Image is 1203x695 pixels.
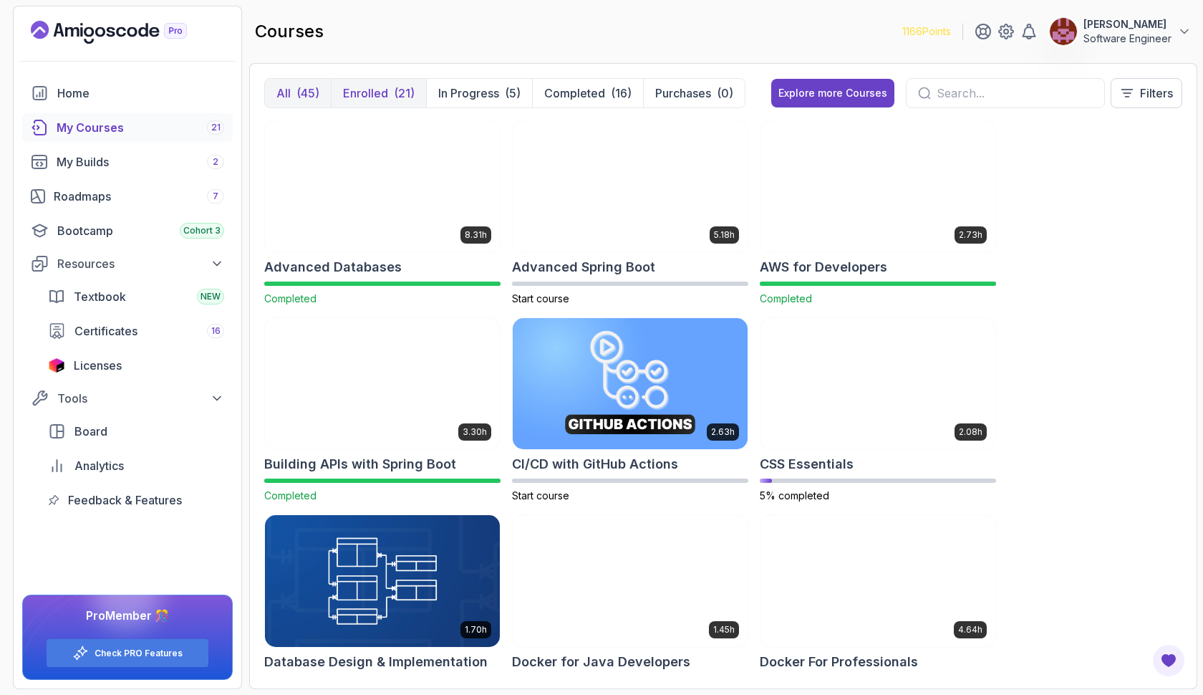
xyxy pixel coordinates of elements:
[57,153,224,171] div: My Builds
[959,229,982,241] p: 2.73h
[760,120,995,252] img: AWS for Developers card
[958,624,982,636] p: 4.64h
[760,120,996,306] a: AWS for Developers card2.73hAWS for DevelopersCompleted
[465,229,487,241] p: 8.31h
[54,188,224,205] div: Roadmaps
[959,426,982,438] p: 2.08h
[22,113,233,142] a: courses
[39,451,233,480] a: analytics
[512,652,690,672] h2: Docker for Java Developers
[31,21,220,44] a: Landing page
[255,20,324,43] h2: courses
[778,86,887,100] div: Explore more Courses
[1140,85,1173,102] p: Filters
[213,191,218,202] span: 7
[1083,17,1171,32] p: [PERSON_NAME]
[512,292,569,305] span: Start course
[265,79,331,107] button: All(45)
[394,85,415,102] div: (21)
[39,351,233,380] a: licenses
[95,648,183,659] a: Check PRO Features
[57,255,224,272] div: Resources
[264,317,501,504] a: Building APIs with Spring Boot card3.30hBuilding APIs with Spring BootCompleted
[22,182,233,211] a: roadmaps
[57,85,224,102] div: Home
[513,120,748,252] img: Advanced Spring Boot card
[22,79,233,107] a: home
[1050,18,1077,45] img: user profile image
[22,216,233,245] a: bootcamp
[200,291,221,302] span: NEW
[512,454,678,474] h2: CI/CD with GitHub Actions
[717,85,733,102] div: (0)
[57,222,224,239] div: Bootcamp
[760,317,996,504] a: CSS Essentials card2.08hCSS Essentials5% completed
[1083,32,1171,46] p: Software Engineer
[643,79,745,107] button: Purchases(0)
[183,225,221,236] span: Cohort 3
[711,426,735,438] p: 2.63h
[1111,78,1182,108] button: Filters
[265,318,500,450] img: Building APIs with Spring Boot card
[74,357,122,374] span: Licenses
[463,426,487,438] p: 3.30h
[265,515,500,647] img: Database Design & Implementation card
[760,652,918,672] h2: Docker For Professionals
[211,325,221,337] span: 16
[74,423,107,440] span: Board
[264,292,317,305] span: Completed
[331,79,426,107] button: Enrolled(21)
[343,85,388,102] p: Enrolled
[532,79,643,107] button: Completed(16)
[760,292,812,305] span: Completed
[276,85,291,102] p: All
[264,257,402,277] h2: Advanced Databases
[213,156,218,168] span: 2
[438,85,499,102] p: In Progress
[296,85,319,102] div: (45)
[465,624,487,636] p: 1.70h
[760,257,887,277] h2: AWS for Developers
[611,85,632,102] div: (16)
[57,390,224,407] div: Tools
[264,489,317,502] span: Completed
[74,457,124,474] span: Analytics
[771,79,894,107] button: Explore more Courses
[264,120,501,306] a: Advanced Databases card8.31hAdvanced DatabasesCompleted
[760,318,995,450] img: CSS Essentials card
[39,282,233,311] a: textbook
[513,318,748,450] img: CI/CD with GitHub Actions card
[211,122,221,133] span: 21
[39,317,233,345] a: certificates
[902,24,951,39] p: 1166 Points
[937,85,1093,102] input: Search...
[74,288,126,305] span: Textbook
[426,79,532,107] button: In Progress(5)
[760,515,995,647] img: Docker For Professionals card
[68,492,182,509] span: Feedback & Features
[22,148,233,176] a: builds
[39,486,233,514] a: feedback
[264,652,488,672] h2: Database Design & Implementation
[544,85,605,102] p: Completed
[1151,643,1186,678] button: Open Feedback Button
[655,85,711,102] p: Purchases
[713,624,735,636] p: 1.45h
[505,85,521,102] div: (5)
[513,515,748,647] img: Docker for Java Developers card
[74,322,137,340] span: Certificates
[760,454,854,474] h2: CSS Essentials
[512,489,569,502] span: Start course
[264,454,456,474] h2: Building APIs with Spring Boot
[265,120,500,252] img: Advanced Databases card
[48,358,65,373] img: jetbrains icon
[39,417,233,446] a: board
[46,638,209,668] button: Check PRO Features
[714,229,735,241] p: 5.18h
[22,385,233,411] button: Tools
[57,119,224,136] div: My Courses
[512,257,655,277] h2: Advanced Spring Boot
[1049,17,1192,46] button: user profile image[PERSON_NAME]Software Engineer
[760,489,829,502] span: 5% completed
